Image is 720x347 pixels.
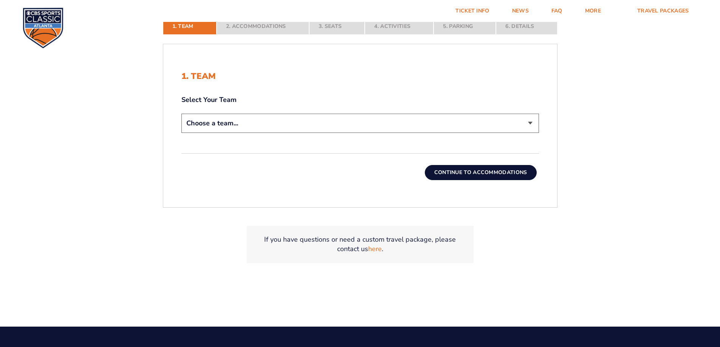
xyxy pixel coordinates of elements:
label: Select Your Team [181,95,539,105]
p: If you have questions or need a custom travel package, please contact us . [256,235,465,254]
button: Continue To Accommodations [425,165,537,180]
img: CBS Sports Classic [23,8,63,48]
h2: 1. Team [181,71,539,81]
a: here [368,244,382,254]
